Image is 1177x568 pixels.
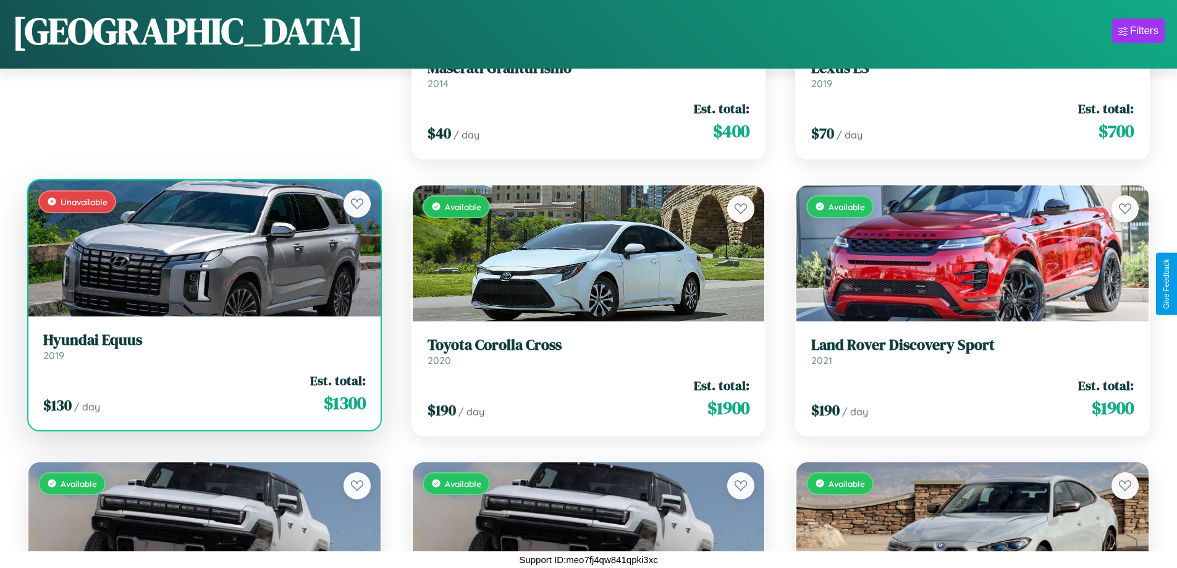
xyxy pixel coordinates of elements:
h3: Maserati Granturismo [428,59,750,77]
span: $ 1900 [707,396,749,420]
h3: Lexus ES [811,59,1134,77]
span: $ 400 [713,119,749,143]
span: Available [61,478,97,489]
span: $ 190 [811,400,840,420]
a: Lexus ES2019 [811,59,1134,90]
span: $ 130 [43,395,72,415]
span: Available [829,201,865,212]
h3: Land Rover Discovery Sport [811,336,1134,354]
span: / day [458,405,484,418]
span: Est. total: [310,371,366,389]
span: / day [454,129,479,141]
span: Unavailable [61,197,108,207]
span: 2019 [43,349,64,362]
span: $ 40 [428,123,451,143]
p: Support ID: meo7fj4qw841qpki3xc [519,551,657,568]
span: 2019 [811,77,832,90]
span: Available [829,478,865,489]
a: Maserati Granturismo2014 [428,59,750,90]
a: Hyundai Equus2019 [43,331,366,362]
a: Land Rover Discovery Sport2021 [811,336,1134,367]
span: Est. total: [694,376,749,394]
span: $ 70 [811,123,834,143]
span: 2020 [428,354,451,367]
span: / day [74,401,100,413]
span: Available [445,478,481,489]
a: Toyota Corolla Cross2020 [428,336,750,367]
span: $ 1300 [324,391,366,415]
button: Filters [1112,19,1165,43]
span: Est. total: [1078,376,1134,394]
span: $ 700 [1099,119,1134,143]
span: Available [445,201,481,212]
span: / day [842,405,868,418]
span: 2021 [811,354,832,367]
div: Give Feedback [1162,259,1171,309]
span: 2014 [428,77,449,90]
h3: Toyota Corolla Cross [428,336,750,354]
div: Filters [1130,25,1158,37]
span: Est. total: [1078,100,1134,117]
h1: [GEOGRAPHIC_DATA] [12,6,363,56]
h3: Hyundai Equus [43,331,366,349]
span: $ 190 [428,400,456,420]
span: Est. total: [694,100,749,117]
span: / day [837,129,863,141]
span: $ 1900 [1092,396,1134,420]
